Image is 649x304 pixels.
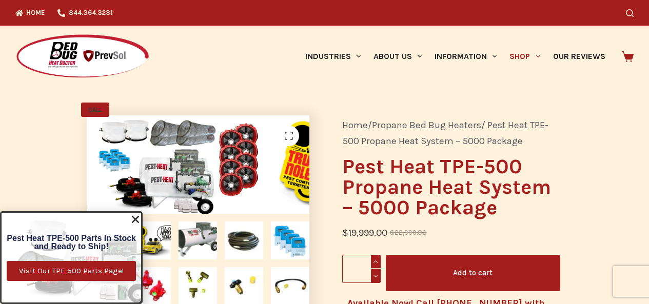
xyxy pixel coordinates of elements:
span: Visit Our TPE-500 Parts Page! [19,267,124,275]
img: Majorly Approved Vendor by Truly Nolen [133,221,171,260]
a: Home [342,119,368,131]
a: Our Reviews [546,26,612,87]
img: 50-foot propane hose for Pest Heat TPE-500 [225,221,263,260]
a: Visit Our TPE-500 Parts Page! [7,261,136,281]
a: Shop [503,26,546,87]
button: Add to cart [386,255,560,291]
span: $ [390,229,395,236]
input: Product quantity [342,255,381,283]
h6: Pest Heat TPE-500 Parts In Stock and Ready to Ship! [7,234,136,251]
img: Majorly Approved Vendor by Truly Nolen [262,115,438,214]
nav: Breadcrumb [342,117,560,149]
button: Search [626,9,634,17]
a: Pest Heat TPE-500 Propane Heat package to treat 5,000 square feet [87,158,262,169]
a: Industries [299,26,367,87]
img: Prevsol/Bed Bug Heat Doctor [15,34,150,79]
bdi: 22,999.00 [390,229,427,236]
nav: Primary [299,26,612,87]
img: Pest Heat TPE-500 Propane Heater to treat bed bugs, termites, and stored pests such as Grain Beatles [179,221,217,260]
a: Propane Bed Bug Heaters [372,119,481,131]
span: SALE [81,103,109,117]
a: About Us [367,26,428,87]
span: $ [342,227,348,238]
img: TR42A Bluetooth Thermo Recorder package of 4 [271,221,309,260]
a: Majorly Approved Vendor by Truly Nolen [262,159,438,169]
bdi: 19,999.00 [342,227,387,238]
img: Pest Heat TPE-500 Propane Heat package to treat 5,000 square feet [87,115,262,213]
a: Information [428,26,503,87]
a: View full-screen image gallery [279,126,299,146]
h1: Pest Heat TPE-500 Propane Heat System – 5000 Package [342,156,560,218]
a: Close [130,214,141,225]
